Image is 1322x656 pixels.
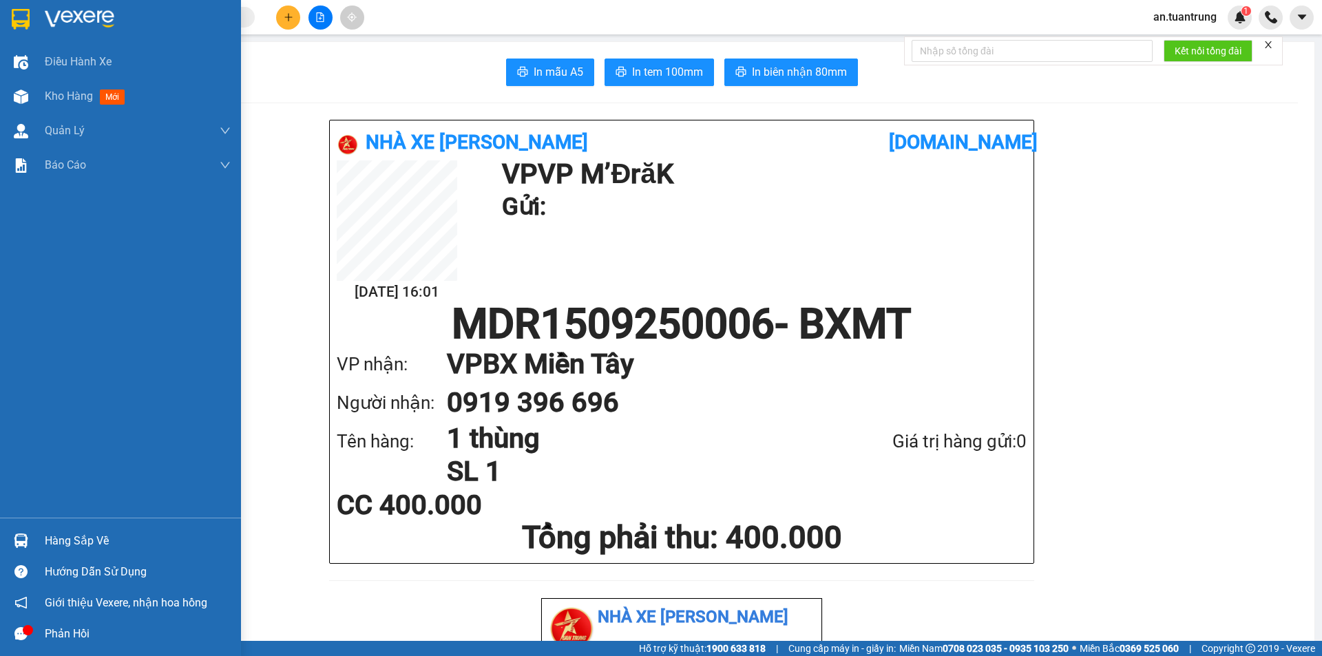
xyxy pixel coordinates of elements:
button: aim [340,6,364,30]
div: CC 400.000 [337,491,565,519]
span: In tem 100mm [632,63,703,81]
h1: VP VP M’ĐrăK [502,160,1020,188]
span: aim [347,12,357,22]
span: printer [735,66,746,79]
div: Phản hồi [45,624,231,644]
img: icon-new-feature [1234,11,1246,23]
span: caret-down [1296,11,1308,23]
span: down [220,125,231,136]
img: logo.jpg [337,134,359,156]
span: Báo cáo [45,156,86,173]
img: warehouse-icon [14,89,28,104]
button: file-add [308,6,333,30]
div: Tên hàng: [337,427,447,456]
span: mới [100,89,125,105]
li: Nhà xe [PERSON_NAME] [547,604,816,631]
span: 1 [1244,6,1248,16]
button: Kết nối tổng đài [1164,40,1252,62]
span: Giới thiệu Vexere, nhận hoa hồng [45,594,207,611]
span: down [220,160,231,171]
span: In mẫu A5 [534,63,583,81]
span: plus [284,12,293,22]
button: printerIn tem 100mm [605,59,714,86]
span: printer [616,66,627,79]
sup: 1 [1241,6,1251,16]
h1: 0919 396 696 [447,383,999,422]
div: VP nhận: [337,350,447,379]
span: printer [517,66,528,79]
h1: Gửi: [502,188,1020,226]
span: message [14,627,28,640]
span: In biên nhận 80mm [752,63,847,81]
span: file-add [315,12,325,22]
h1: MDR1509250006 - BXMT [337,304,1027,345]
strong: 0708 023 035 - 0935 103 250 [943,643,1069,654]
span: notification [14,596,28,609]
h1: Tổng phải thu: 400.000 [337,519,1027,556]
span: | [1189,641,1191,656]
b: [DOMAIN_NAME] [889,131,1038,154]
img: warehouse-icon [14,533,28,548]
div: Hướng dẫn sử dụng [45,562,231,582]
span: Miền Nam [899,641,1069,656]
img: logo-vxr [12,9,30,30]
img: warehouse-icon [14,55,28,70]
span: Miền Bắc [1080,641,1179,656]
img: solution-icon [14,158,28,173]
h1: SL 1 [447,455,819,488]
h1: 1 thùng [447,422,819,455]
div: Hàng sắp về [45,531,231,551]
div: Người nhận: [337,389,447,417]
img: phone-icon [1265,11,1277,23]
strong: 1900 633 818 [706,643,766,654]
span: ⚪️ [1072,646,1076,651]
strong: 0369 525 060 [1120,643,1179,654]
span: question-circle [14,565,28,578]
input: Nhập số tổng đài [912,40,1153,62]
button: printerIn mẫu A5 [506,59,594,86]
span: Kết nối tổng đài [1175,43,1241,59]
h1: VP BX Miền Tây [447,345,999,383]
span: Điều hành xe [45,53,112,70]
button: plus [276,6,300,30]
span: copyright [1246,644,1255,653]
img: warehouse-icon [14,124,28,138]
span: Cung cấp máy in - giấy in: [788,641,896,656]
button: printerIn biên nhận 80mm [724,59,858,86]
span: an.tuantrung [1142,8,1228,25]
div: Giá trị hàng gửi: 0 [819,427,1027,456]
span: | [776,641,778,656]
button: caret-down [1290,6,1314,30]
span: Kho hàng [45,89,93,103]
span: Hỗ trợ kỹ thuật: [639,641,766,656]
b: Nhà xe [PERSON_NAME] [366,131,588,154]
span: close [1263,40,1273,50]
img: logo.jpg [547,604,596,653]
span: Quản Lý [45,122,85,139]
h2: [DATE] 16:01 [337,281,457,304]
